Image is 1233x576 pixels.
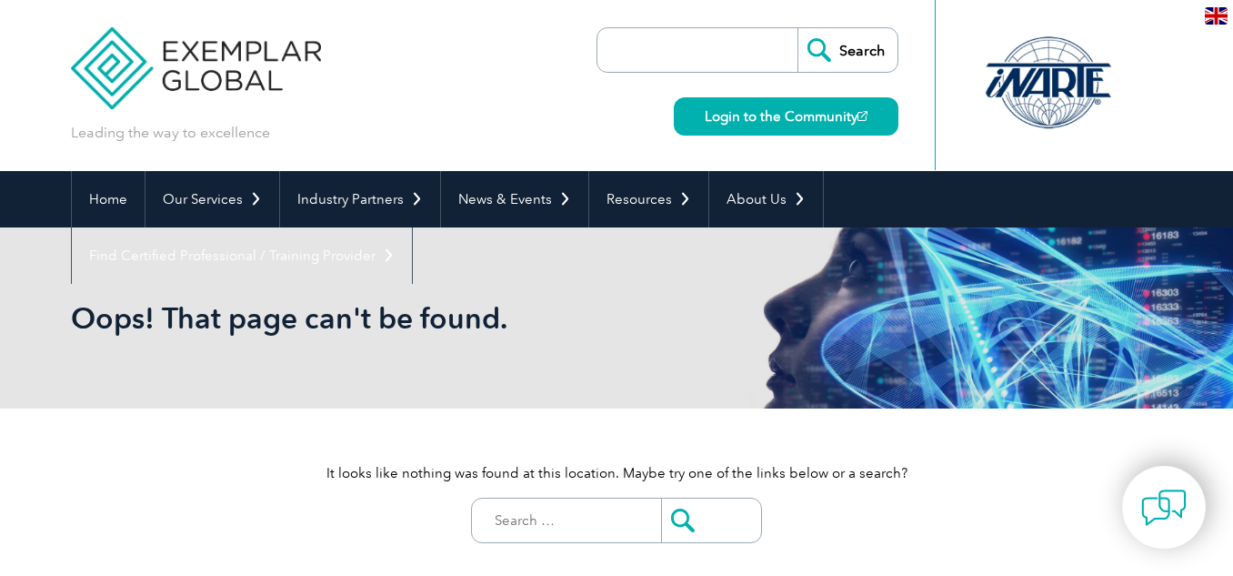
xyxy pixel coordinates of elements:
[280,171,440,227] a: Industry Partners
[71,123,270,143] p: Leading the way to excellence
[589,171,708,227] a: Resources
[71,300,769,336] h1: Oops! That page can't be found.
[857,111,867,121] img: open_square.png
[1205,7,1228,25] img: en
[797,28,897,72] input: Search
[72,227,412,284] a: Find Certified Professional / Training Provider
[72,171,145,227] a: Home
[145,171,279,227] a: Our Services
[709,171,823,227] a: About Us
[441,171,588,227] a: News & Events
[71,463,1162,483] p: It looks like nothing was found at this location. Maybe try one of the links below or a search?
[1141,485,1187,531] img: contact-chat.png
[661,499,761,542] input: Submit
[674,97,898,136] a: Login to the Community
